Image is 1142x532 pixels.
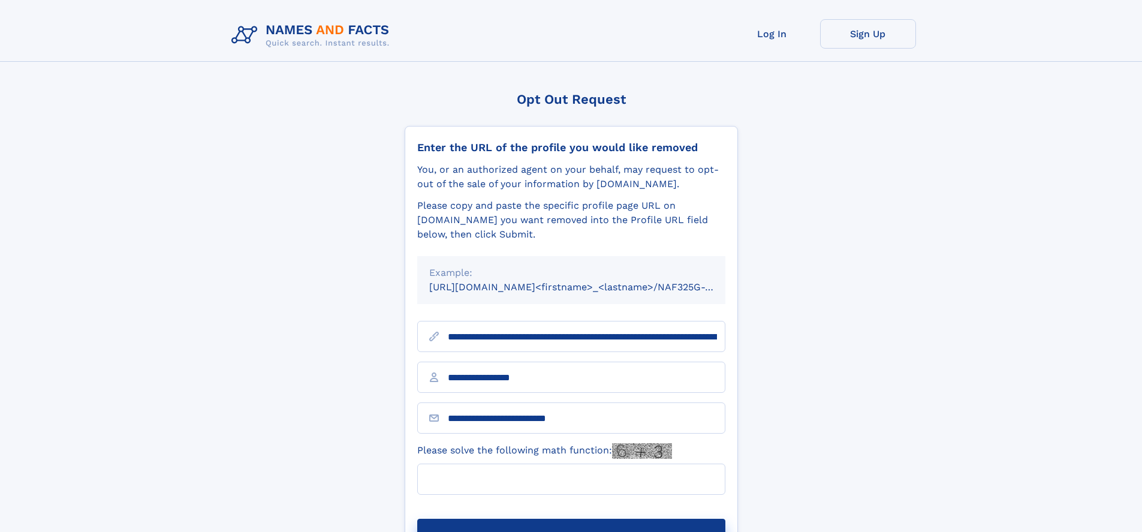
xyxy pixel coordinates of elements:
div: Please copy and paste the specific profile page URL on [DOMAIN_NAME] you want removed into the Pr... [417,199,725,242]
div: Example: [429,266,713,280]
a: Sign Up [820,19,916,49]
div: You, or an authorized agent on your behalf, may request to opt-out of the sale of your informatio... [417,163,725,191]
div: Enter the URL of the profile you would like removed [417,141,725,154]
a: Log In [724,19,820,49]
small: [URL][DOMAIN_NAME]<firstname>_<lastname>/NAF325G-xxxxxxxx [429,281,748,293]
label: Please solve the following math function: [417,443,672,459]
div: Opt Out Request [405,92,738,107]
img: Logo Names and Facts [227,19,399,52]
